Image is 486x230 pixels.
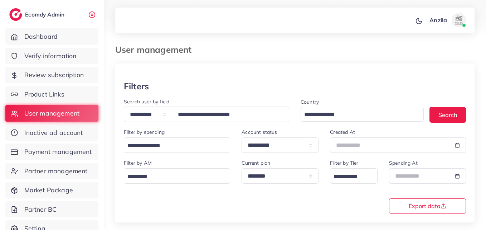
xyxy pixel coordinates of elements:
a: Market Package [5,182,98,198]
a: Verify information [5,48,98,64]
span: Payment management [24,147,92,156]
h2: Ecomdy Admin [25,11,66,18]
a: logoEcomdy Admin [9,8,66,21]
span: Inactive ad account [24,128,83,137]
span: Dashboard [24,32,58,41]
div: Search for option [330,168,378,184]
a: Dashboard [5,28,98,45]
div: Search for option [301,107,424,122]
label: Country [301,98,319,105]
a: Inactive ad account [5,125,98,141]
span: Verify information [24,51,77,61]
img: avatar [452,13,466,27]
img: logo [9,8,22,21]
h3: Filters [124,81,149,91]
button: Export data [389,198,466,214]
input: Search for option [331,171,368,182]
button: Search [429,107,466,122]
a: Partner management [5,163,98,179]
span: Partner BC [24,205,57,214]
span: Market Package [24,186,73,195]
a: Partner BC [5,201,98,218]
label: Filter by Tier [330,159,358,166]
span: Export data [409,203,446,209]
div: Search for option [124,168,230,184]
label: Spending At [389,159,418,166]
input: Search for option [125,140,221,151]
input: Search for option [125,171,221,182]
p: Anzila [429,16,447,24]
a: Anzilaavatar [426,13,469,27]
label: Account status [242,128,277,136]
label: Search user by field [124,98,169,105]
input: Search for option [302,109,414,120]
a: Product Links [5,86,98,103]
a: User management [5,105,98,122]
span: Partner management [24,166,88,176]
a: Review subscription [5,67,98,83]
a: Payment management [5,144,98,160]
label: Created At [330,128,355,136]
span: User management [24,109,79,118]
span: Product Links [24,90,64,99]
span: Review subscription [24,70,84,80]
label: Filter by spending [124,128,165,136]
div: Search for option [124,137,230,153]
h3: User management [115,44,197,55]
label: Filter by AM [124,159,152,166]
label: Current plan [242,159,270,166]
